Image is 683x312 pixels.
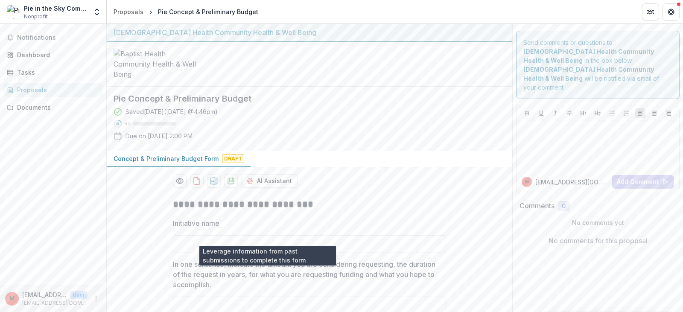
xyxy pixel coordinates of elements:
[17,50,96,59] div: Dashboard
[114,49,199,79] img: Baptist Health Community Health & Well Being
[593,108,603,118] button: Heading 2
[649,108,660,118] button: Align Center
[516,31,680,99] div: Send comments or questions to in the box below. will be notified via email of your comment.
[24,13,48,20] span: Nonprofit
[110,6,262,18] nav: breadcrumb
[520,218,676,227] p: No comments yet
[607,108,617,118] button: Bullet List
[126,107,218,116] div: Saved [DATE] ( [DATE] @ 4:46pm )
[114,27,505,38] div: [DEMOGRAPHIC_DATA] Health Community Health & Well Being
[523,48,654,64] strong: [DEMOGRAPHIC_DATA] Health Community Health & Well Being
[158,7,258,16] div: Pie Concept & Preliminary Budget
[110,6,147,18] a: Proposals
[549,236,648,246] p: No comments for this proposal
[190,174,204,188] button: download-proposal
[642,3,659,20] button: Partners
[91,294,101,304] button: More
[663,108,674,118] button: Align Right
[17,68,96,77] div: Tasks
[663,3,680,20] button: Get Help
[578,108,589,118] button: Heading 1
[621,108,631,118] button: Ordered List
[635,108,645,118] button: Align Left
[522,108,532,118] button: Bold
[114,154,219,163] p: Concept & Preliminary Budget Form
[17,85,96,94] div: Proposals
[126,131,193,140] p: Due on [DATE] 2:00 PM
[3,48,103,62] a: Dashboard
[207,174,221,188] button: download-proposal
[22,290,67,299] p: [EMAIL_ADDRESS][DOMAIN_NAME]
[17,34,99,41] span: Notifications
[550,108,560,118] button: Italicize
[222,155,244,163] span: Draft
[70,291,88,299] p: User
[523,66,654,82] strong: [DEMOGRAPHIC_DATA] Health Community Health & Well Being
[22,299,88,307] p: [EMAIL_ADDRESS][DOMAIN_NAME]
[520,202,555,210] h2: Comments
[114,93,492,104] h2: Pie Concept & Preliminary Budget
[241,174,298,188] button: AI Assistant
[7,5,20,19] img: Pie in the Sky Community Alliance
[17,103,96,112] div: Documents
[612,175,674,189] button: Add Comment
[3,83,103,97] a: Proposals
[564,108,575,118] button: Strike
[114,7,143,16] div: Proposals
[536,108,546,118] button: Underline
[562,203,566,210] span: 0
[525,180,529,184] div: melissa1965@gmail.com
[91,3,103,20] button: Open entity switcher
[535,178,608,187] p: [EMAIL_ADDRESS][DOMAIN_NAME]
[24,4,88,13] div: Pie in the Sky Community Alliance
[173,259,441,290] p: In one sentence, indicate the amount you are considering requesting, the duration of the request ...
[173,218,219,228] p: Initiative name
[3,31,103,44] button: Notifications
[224,174,238,188] button: download-proposal
[173,174,187,188] button: Preview 440f68ac-0b06-4d4c-95ea-29df48357805-0.pdf
[126,121,130,127] p: 0 %
[3,100,103,114] a: Documents
[10,296,15,301] div: melissa1965@gmail.com
[3,65,103,79] a: Tasks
